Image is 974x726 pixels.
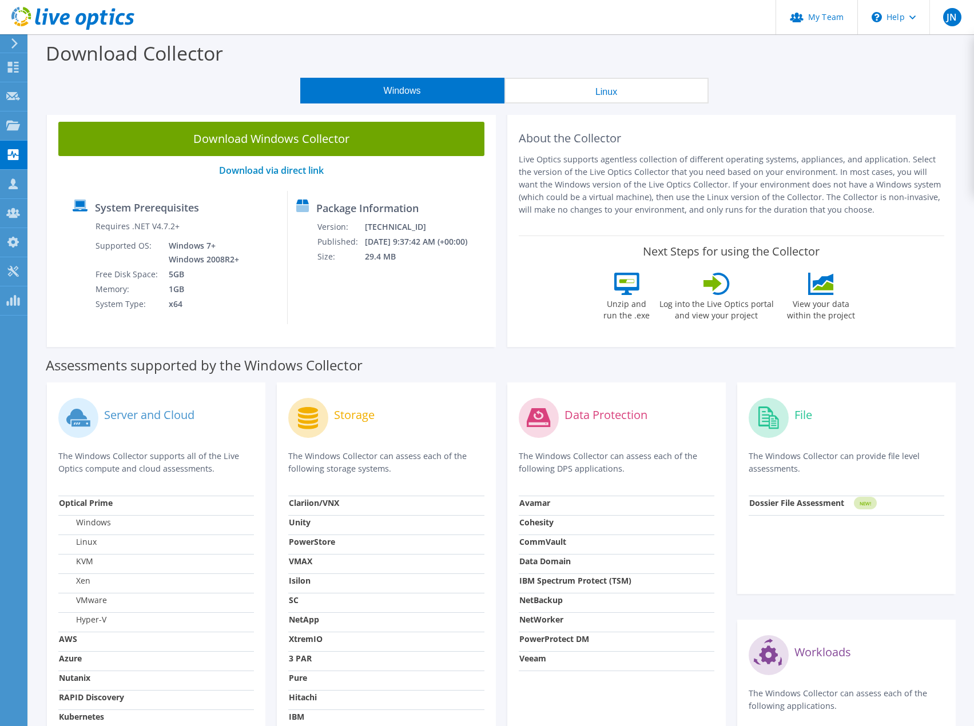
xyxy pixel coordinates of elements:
strong: Unity [289,517,311,528]
strong: Isilon [289,575,311,586]
p: Live Optics supports agentless collection of different operating systems, appliances, and applica... [519,153,945,216]
a: Download via direct link [219,164,324,177]
strong: Clariion/VNX [289,497,339,508]
label: File [794,409,812,421]
label: Xen [59,575,90,587]
label: Download Collector [46,40,223,66]
strong: Optical Prime [59,497,113,508]
strong: 3 PAR [289,653,312,664]
td: 5GB [160,267,241,282]
strong: Data Domain [519,556,571,567]
span: JN [943,8,961,26]
strong: Hitachi [289,692,317,703]
td: Windows 7+ Windows 2008R2+ [160,238,241,267]
strong: XtremIO [289,633,323,644]
td: x64 [160,297,241,312]
label: Assessments supported by the Windows Collector [46,360,363,371]
p: The Windows Collector can provide file level assessments. [749,450,944,475]
strong: RAPID Discovery [59,692,124,703]
td: Memory: [95,282,160,297]
td: Version: [317,220,364,234]
strong: PowerProtect DM [519,633,589,644]
strong: Kubernetes [59,711,104,722]
td: [TECHNICAL_ID] [364,220,483,234]
label: VMware [59,595,107,606]
p: The Windows Collector supports all of the Live Optics compute and cloud assessments. [58,450,254,475]
label: Windows [59,517,111,528]
p: The Windows Collector can assess each of the following applications. [749,687,944,712]
h2: About the Collector [519,131,945,145]
td: [DATE] 9:37:42 AM (+00:00) [364,234,483,249]
label: Hyper-V [59,614,106,625]
label: Requires .NET V4.7.2+ [96,221,180,232]
label: Log into the Live Optics portal and view your project [659,295,774,321]
strong: NetWorker [519,614,563,625]
tspan: NEW! [859,500,870,506]
strong: Azure [59,653,82,664]
strong: Cohesity [519,517,554,528]
strong: Dossier File Assessment [749,497,844,508]
label: Next Steps for using the Collector [643,245,820,258]
td: Free Disk Space: [95,267,160,282]
td: 29.4 MB [364,249,483,264]
td: 1GB [160,282,241,297]
td: Supported OS: [95,238,160,267]
label: Workloads [794,647,851,658]
strong: SC [289,595,299,605]
strong: Nutanix [59,672,90,683]
strong: Pure [289,672,307,683]
label: Server and Cloud [104,409,194,421]
strong: NetApp [289,614,319,625]
strong: IBM [289,711,304,722]
label: Unzip and run the .exe [601,295,653,321]
strong: Avamar [519,497,550,508]
strong: NetBackup [519,595,563,605]
td: Published: [317,234,364,249]
strong: CommVault [519,536,566,547]
p: The Windows Collector can assess each of the following storage systems. [288,450,484,475]
strong: AWS [59,633,77,644]
label: Data Protection [564,409,647,421]
td: System Type: [95,297,160,312]
strong: PowerStore [289,536,335,547]
button: Linux [504,78,709,103]
strong: IBM Spectrum Protect (TSM) [519,575,631,586]
button: Windows [300,78,504,103]
svg: \n [872,12,882,22]
label: Storage [334,409,375,421]
label: System Prerequisites [95,202,199,213]
label: Linux [59,536,97,548]
label: KVM [59,556,93,567]
p: The Windows Collector can assess each of the following DPS applications. [519,450,714,475]
strong: Veeam [519,653,546,664]
label: Package Information [316,202,419,214]
label: View your data within the project [780,295,862,321]
a: Download Windows Collector [58,122,484,156]
td: Size: [317,249,364,264]
strong: VMAX [289,556,312,567]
